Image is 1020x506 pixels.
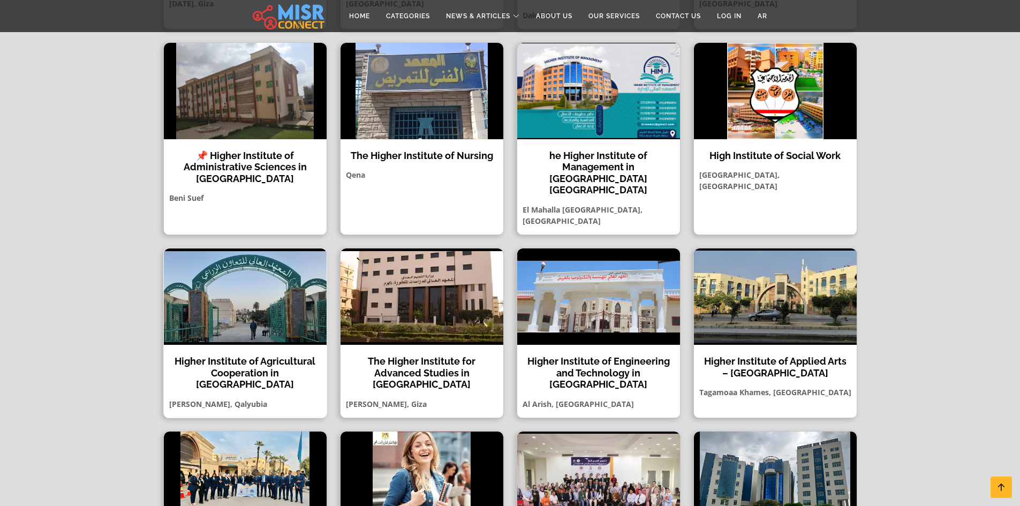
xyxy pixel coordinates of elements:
span: News & Articles [446,11,510,21]
img: High Institute of Social Work [694,43,857,139]
p: [PERSON_NAME], Qalyubia [164,398,327,410]
img: Higher Institute of Agricultural Cooperation in Shubra El-Kheima [164,248,327,345]
p: [GEOGRAPHIC_DATA], [GEOGRAPHIC_DATA] [694,169,857,192]
h4: The Higher Institute for Advanced Studies in [GEOGRAPHIC_DATA] [349,356,495,390]
h4: High Institute of Social Work [702,150,849,162]
img: Higher Institute of Applied Arts – Fifth Settlement [694,248,857,345]
a: Contact Us [648,6,709,26]
h4: Higher Institute of Engineering and Technology in [GEOGRAPHIC_DATA] [525,356,672,390]
a: Home [341,6,378,26]
a: The Higher Institute for Advanced Studies in Haram The Higher Institute for Advanced Studies in [... [334,248,510,418]
a: News & Articles [438,6,528,26]
a: Higher Institute of Agricultural Cooperation in Shubra El-Kheima Higher Institute of Agricultural... [157,248,334,418]
a: Our Services [580,6,648,26]
h4: Higher Institute of Applied Arts – [GEOGRAPHIC_DATA] [702,356,849,379]
a: Higher Institute of Engineering and Technology in Arish Higher Institute of Engineering and Techn... [510,248,687,418]
a: About Us [528,6,580,26]
img: The Higher Institute for Advanced Studies in Haram [341,248,503,345]
p: Qena [341,169,503,180]
p: Beni Suef [164,192,327,203]
img: he Higher Institute of Management in El-Mahalla El-Kubra [517,43,680,139]
a: Higher Institute of Applied Arts – Fifth Settlement Higher Institute of Applied Arts – [GEOGRAPHI... [687,248,864,418]
img: The Higher Institute of Nursing [341,43,503,139]
a: AR [750,6,775,26]
h4: The Higher Institute of Nursing [349,150,495,162]
a: 📌 Higher Institute of Administrative Sciences in Beni Suef 📌 Higher Institute of Administrative S... [157,42,334,235]
h4: Higher Institute of Agricultural Cooperation in [GEOGRAPHIC_DATA] [172,356,319,390]
img: main.misr_connect [253,3,324,29]
a: High Institute of Social Work High Institute of Social Work [GEOGRAPHIC_DATA], [GEOGRAPHIC_DATA] [687,42,864,235]
a: he Higher Institute of Management in El-Mahalla El-Kubra he Higher Institute of Management in [GE... [510,42,687,235]
a: Categories [378,6,438,26]
p: El Mahalla [GEOGRAPHIC_DATA], [GEOGRAPHIC_DATA] [517,204,680,226]
h4: he Higher Institute of Management in [GEOGRAPHIC_DATA] [GEOGRAPHIC_DATA] [525,150,672,196]
img: 📌 Higher Institute of Administrative Sciences in Beni Suef [164,43,327,139]
a: The Higher Institute of Nursing The Higher Institute of Nursing Qena [334,42,510,235]
h4: 📌 Higher Institute of Administrative Sciences in [GEOGRAPHIC_DATA] [172,150,319,185]
img: Higher Institute of Engineering and Technology in Arish [517,248,680,345]
p: Tagamoaa Khames, [GEOGRAPHIC_DATA] [694,387,857,398]
p: [PERSON_NAME], Giza [341,398,503,410]
p: Al Arish, [GEOGRAPHIC_DATA] [517,398,680,410]
a: Log in [709,6,750,26]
